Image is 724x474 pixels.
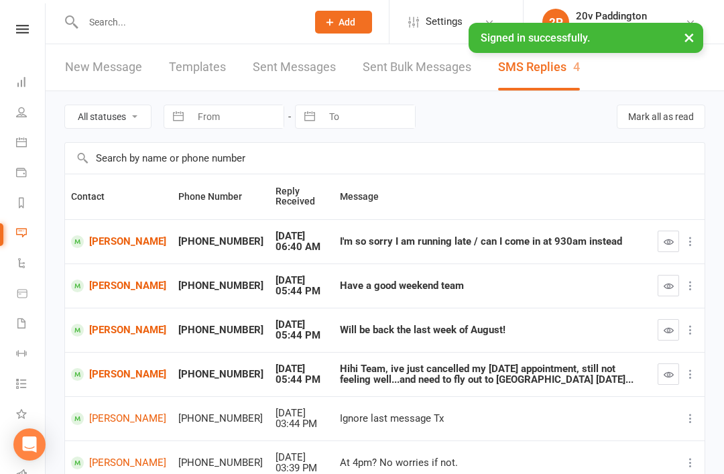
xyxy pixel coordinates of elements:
div: 03:44 PM [276,418,328,430]
a: New Message [65,44,142,91]
a: Sent Messages [253,44,336,91]
div: 05:44 PM [276,374,328,386]
div: 20v Paddington [576,22,647,34]
a: [PERSON_NAME] [71,280,166,292]
div: Open Intercom Messenger [13,428,46,461]
span: Settings [426,7,463,37]
div: At 4pm? No worries if not. [340,457,646,469]
span: Signed in successfully. [481,32,590,44]
div: Will be back the last week of August! [340,324,646,336]
div: [DATE] [276,231,328,242]
a: [PERSON_NAME] [71,368,166,381]
div: 05:44 PM [276,286,328,297]
div: [PHONE_NUMBER] [178,457,263,469]
div: 03:39 PM [276,463,328,474]
input: To [322,105,415,128]
a: Templates [169,44,226,91]
a: Sent Bulk Messages [363,44,471,91]
input: Search... [79,13,298,32]
div: [PHONE_NUMBER] [178,324,263,336]
input: From [190,105,284,128]
div: [PHONE_NUMBER] [178,413,263,424]
div: 05:44 PM [276,330,328,341]
button: × [677,23,701,52]
div: [DATE] [276,275,328,286]
a: [PERSON_NAME] [71,324,166,337]
a: Calendar [16,129,46,159]
a: SMS Replies4 [498,44,580,91]
div: 20v Paddington [576,10,647,22]
div: Have a good weekend team [340,280,646,292]
div: [DATE] [276,319,328,331]
a: Dashboard [16,68,46,99]
th: Message [334,174,652,219]
span: Add [339,17,355,27]
button: Mark all as read [617,105,705,129]
div: [PHONE_NUMBER] [178,236,263,247]
button: Add [315,11,372,34]
div: [PHONE_NUMBER] [178,369,263,380]
th: Contact [65,174,172,219]
div: [DATE] [276,408,328,419]
div: [DATE] [276,363,328,375]
div: I'm so sorry I am running late / can I come in at 930am instead [340,236,646,247]
a: People [16,99,46,129]
a: [PERSON_NAME] [71,235,166,248]
a: [PERSON_NAME] [71,412,166,425]
a: Product Sales [16,280,46,310]
input: Search by name or phone number [65,143,705,174]
div: Ignore last message Tx [340,413,646,424]
a: [PERSON_NAME] [71,457,166,469]
th: Phone Number [172,174,269,219]
div: [DATE] [276,452,328,463]
div: [PHONE_NUMBER] [178,280,263,292]
a: Payments [16,159,46,189]
div: 2P [542,9,569,36]
div: 06:40 AM [276,241,328,253]
div: 4 [573,60,580,74]
div: Hihi Team, ive just cancelled my [DATE] appointment, still not feeling well...and need to fly out... [340,363,646,386]
a: What's New [16,400,46,430]
a: Reports [16,189,46,219]
th: Reply Received [269,174,334,219]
